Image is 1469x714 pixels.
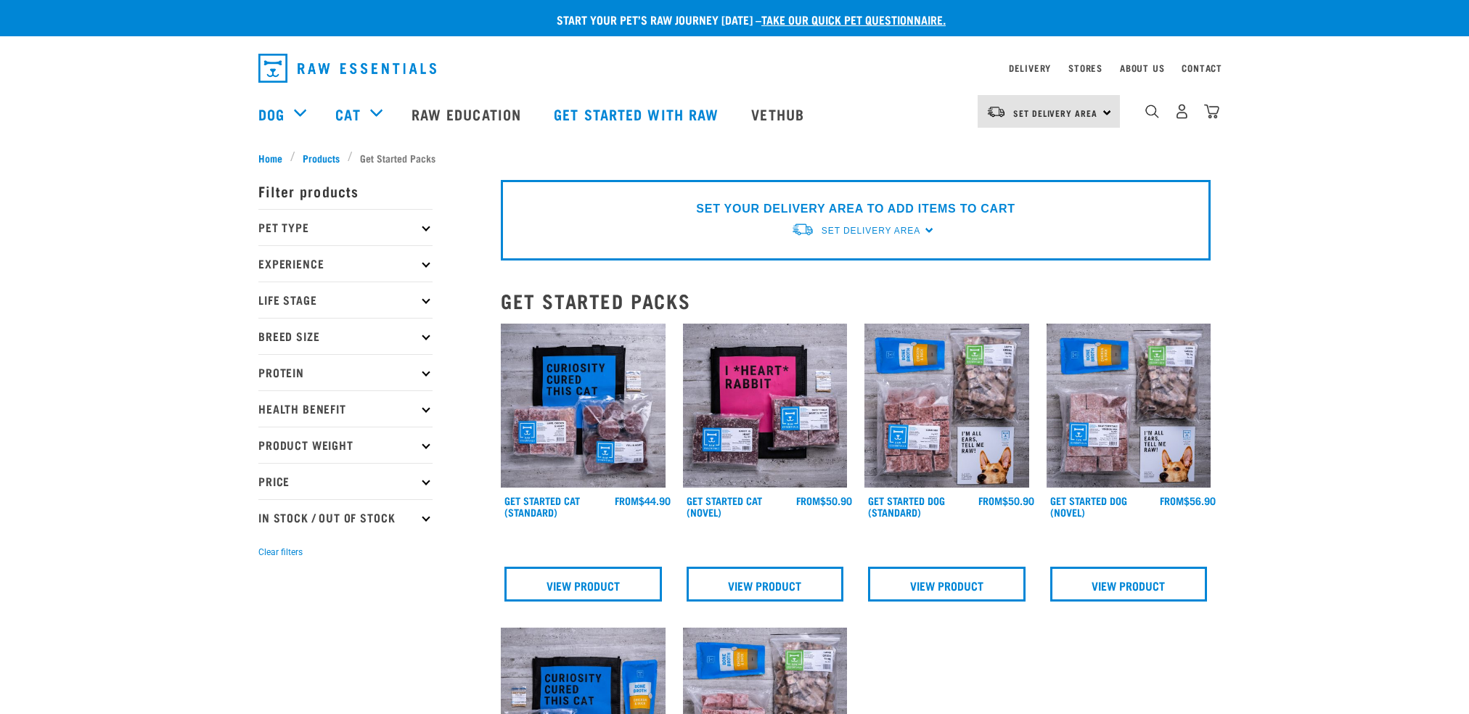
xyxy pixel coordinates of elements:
[1050,498,1127,514] a: Get Started Dog (Novel)
[335,103,360,125] a: Cat
[258,150,1211,165] nav: breadcrumbs
[303,150,340,165] span: Products
[615,495,671,506] div: $44.90
[1182,65,1222,70] a: Contact
[258,354,433,390] p: Protein
[501,290,1211,312] h2: Get Started Packs
[737,85,822,143] a: Vethub
[258,150,282,165] span: Home
[1160,495,1216,506] div: $56.90
[258,282,433,318] p: Life Stage
[687,567,844,602] a: View Product
[864,324,1029,488] img: NSP Dog Standard Update
[1145,104,1159,118] img: home-icon-1@2x.png
[504,567,662,602] a: View Product
[868,567,1026,602] a: View Product
[615,498,639,503] span: FROM
[258,427,433,463] p: Product Weight
[683,324,848,488] img: Assortment Of Raw Essential Products For Cats Including, Pink And Black Tote Bag With "I *Heart* ...
[258,150,290,165] a: Home
[258,103,285,125] a: Dog
[1068,65,1102,70] a: Stores
[258,546,303,559] button: Clear filters
[539,85,737,143] a: Get started with Raw
[1047,324,1211,488] img: NSP Dog Novel Update
[761,16,946,22] a: take our quick pet questionnaire.
[796,498,820,503] span: FROM
[986,105,1006,118] img: van-moving.png
[687,498,762,514] a: Get Started Cat (Novel)
[1013,110,1097,115] span: Set Delivery Area
[397,85,539,143] a: Raw Education
[822,226,920,236] span: Set Delivery Area
[258,463,433,499] p: Price
[258,173,433,209] p: Filter products
[796,495,852,506] div: $50.90
[258,390,433,427] p: Health Benefit
[501,324,666,488] img: Assortment Of Raw Essential Products For Cats Including, Blue And Black Tote Bag With "Curiosity ...
[258,245,433,282] p: Experience
[1009,65,1051,70] a: Delivery
[258,54,436,83] img: Raw Essentials Logo
[791,222,814,237] img: van-moving.png
[1174,104,1190,119] img: user.png
[258,209,433,245] p: Pet Type
[504,498,580,514] a: Get Started Cat (Standard)
[258,499,433,535] p: In Stock / Out Of Stock
[978,495,1034,506] div: $50.90
[978,498,1002,503] span: FROM
[1160,498,1184,503] span: FROM
[247,48,1222,89] nav: dropdown navigation
[1050,567,1208,602] a: View Product
[1120,65,1164,70] a: About Us
[295,150,348,165] a: Products
[258,318,433,354] p: Breed Size
[868,498,945,514] a: Get Started Dog (Standard)
[1204,104,1219,119] img: home-icon@2x.png
[696,200,1015,218] p: SET YOUR DELIVERY AREA TO ADD ITEMS TO CART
